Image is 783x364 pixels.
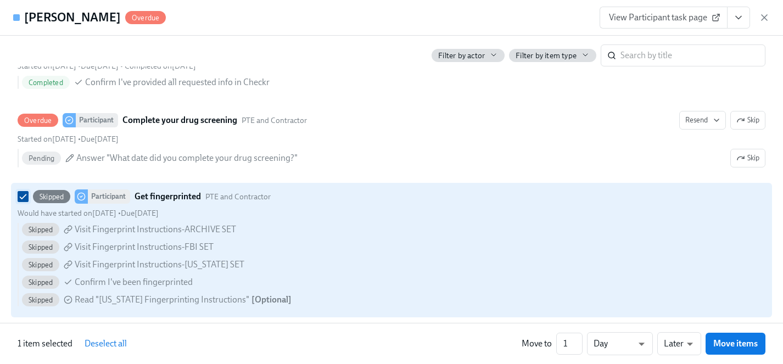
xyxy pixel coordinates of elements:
[706,333,765,355] button: Move items
[587,332,653,355] div: Day
[24,9,121,26] h4: [PERSON_NAME]
[85,338,127,349] span: Deselect all
[75,241,214,253] span: Visit Fingerprint Instructions-FBI SET
[18,338,72,350] p: 1 item selected
[736,153,759,164] span: Skip
[205,192,271,202] span: PTE and Contractor
[122,114,237,127] strong: Complete your drug screening
[509,49,596,62] button: Filter by item type
[438,51,485,61] span: Filter by actor
[76,113,118,127] div: Participant
[22,296,59,304] span: Skipped
[22,261,59,269] span: Skipped
[18,116,58,125] span: Overdue
[75,259,244,271] span: Visit Fingerprint Instructions-[US_STATE] SET
[730,111,765,130] button: OverdueParticipantComplete your drug screeningPTE and ContractorResendStarted on[DATE] •Due[DATE]...
[609,12,718,23] span: View Participant task page
[713,338,758,349] span: Move items
[18,135,76,144] span: Monday, September 15th 2025, 9:16 pm
[85,76,270,88] span: Confirm I've provided all requested info in Checkr
[685,115,720,126] span: Resend
[76,152,298,164] span: Answer "What date did you complete your drug screening?"
[125,14,166,22] span: Overdue
[727,7,750,29] button: View task page
[18,208,159,219] div: •
[522,338,552,350] div: Move to
[88,189,130,204] div: Participant
[75,223,236,236] span: Visit Fingerprint Instructions-ARCHIVE SET
[736,115,759,126] span: Skip
[657,332,701,355] div: Later
[620,44,765,66] input: Search by title
[18,209,116,218] span: Monday, September 15th 2025, 9:16 pm
[432,49,505,62] button: Filter by actor
[77,333,135,355] button: Deselect all
[242,115,307,126] span: This task uses the "PTE and Contractor" audience
[33,193,70,201] span: Skipped
[22,79,70,87] span: Completed
[81,135,119,144] span: Monday, September 22nd 2025, 9:00 am
[22,226,59,234] span: Skipped
[22,154,61,163] span: Pending
[75,276,193,288] span: Confirm I've been fingerprinted
[121,209,159,218] span: Due [DATE]
[679,111,726,130] button: OverdueParticipantComplete your drug screeningPTE and ContractorSkipStarted on[DATE] •Due[DATE] P...
[22,243,59,251] span: Skipped
[516,51,577,61] span: Filter by item type
[730,149,765,167] button: OverdueParticipantComplete your drug screeningPTE and ContractorResendSkipStarted on[DATE] •Due[D...
[18,134,119,144] div: •
[251,294,292,306] div: [ Optional ]
[600,7,728,29] a: View Participant task page
[22,278,59,287] span: Skipped
[135,190,201,203] strong: Get fingerprinted
[75,294,249,306] span: Read "[US_STATE] Fingerprinting Instructions"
